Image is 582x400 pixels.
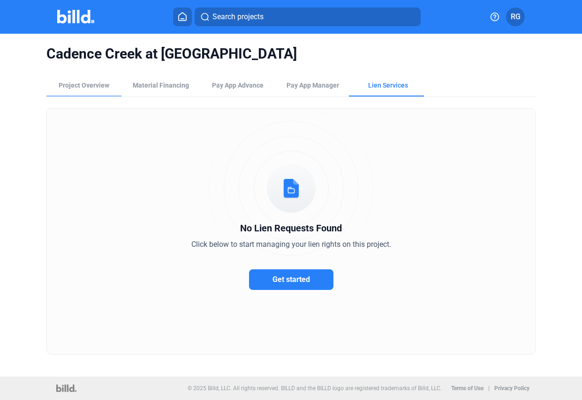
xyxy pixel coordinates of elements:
[240,222,342,234] span: No Lien Requests Found
[249,269,333,290] button: Get started
[212,11,264,22] span: Search projects
[56,385,76,392] img: logo
[188,385,442,392] p: © 2025 Billd, LLC. All rights reserved. BILLD and the BILLD logo are registered trademarks of Bil...
[272,275,310,284] span: Get started
[511,11,521,22] span: RG
[488,385,490,392] p: |
[368,81,408,90] div: Lien Services
[287,81,339,90] span: Pay App Manager
[212,81,264,90] div: Pay App Advance
[451,385,484,392] b: Terms of Use
[494,385,529,392] b: Privacy Policy
[506,7,525,26] button: RG
[195,7,421,26] button: Search projects
[46,45,535,63] span: Cadence Creek at [GEOGRAPHIC_DATA]
[191,240,391,249] span: Click below to start managing your lien rights on this project.
[59,81,109,90] div: Project Overview
[133,81,189,90] div: Material Financing
[57,10,94,23] img: Billd Company Logo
